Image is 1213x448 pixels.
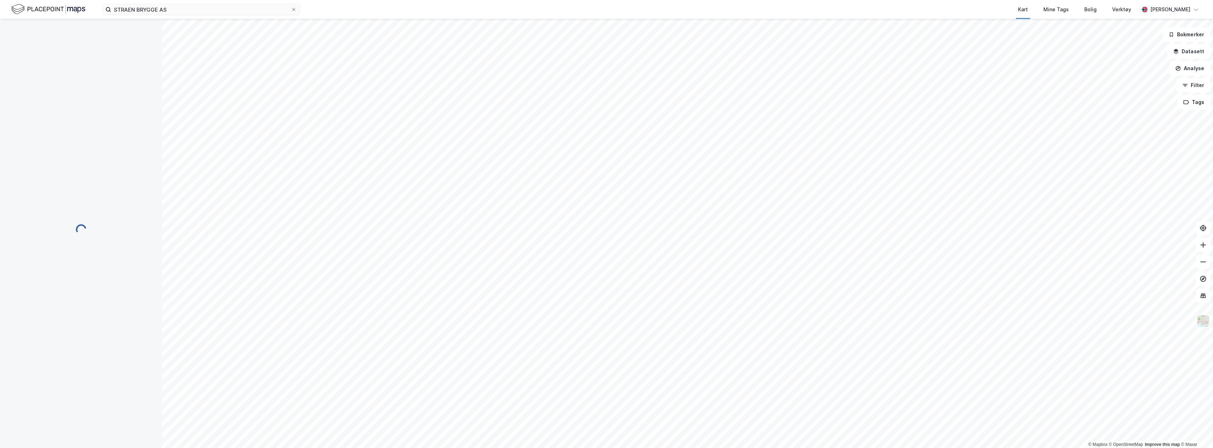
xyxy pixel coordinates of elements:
div: Kart [1018,5,1028,14]
button: Bokmerker [1163,27,1210,42]
input: Søk på adresse, matrikkel, gårdeiere, leietakere eller personer [111,4,291,15]
img: Z [1196,314,1210,328]
a: OpenStreetMap [1109,442,1143,447]
div: Verktøy [1112,5,1131,14]
div: Kontrollprogram for chat [1178,414,1213,448]
img: logo.f888ab2527a4732fd821a326f86c7f29.svg [11,3,85,16]
div: Mine Tags [1043,5,1069,14]
iframe: Chat Widget [1178,414,1213,448]
div: [PERSON_NAME] [1150,5,1190,14]
a: Improve this map [1145,442,1180,447]
button: Analyse [1169,61,1210,75]
img: spinner.a6d8c91a73a9ac5275cf975e30b51cfb.svg [75,224,87,235]
a: Mapbox [1088,442,1108,447]
button: Filter [1176,78,1210,92]
button: Tags [1177,95,1210,109]
div: Bolig [1084,5,1097,14]
button: Datasett [1167,44,1210,59]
